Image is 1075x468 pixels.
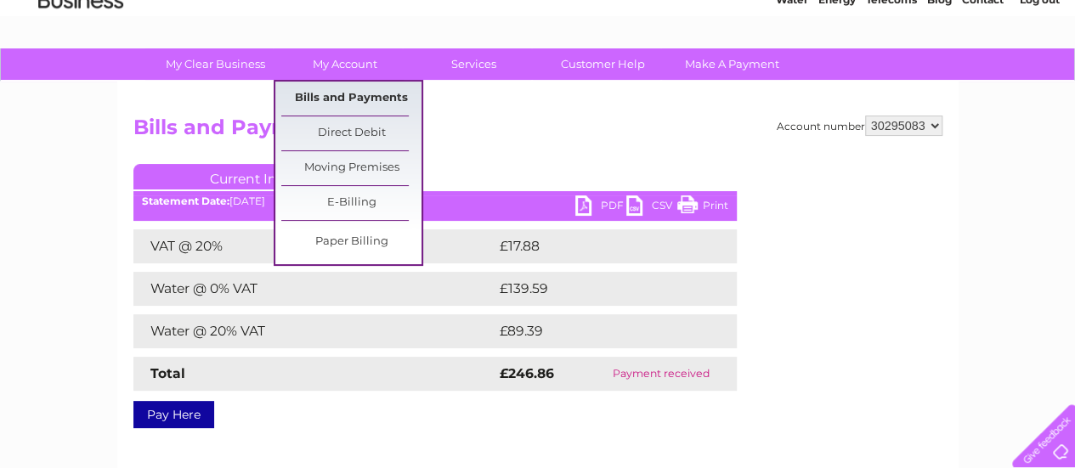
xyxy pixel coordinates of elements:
a: Paper Billing [281,225,422,259]
td: £139.59 [495,272,705,306]
a: Current Invoice [133,164,388,189]
a: PDF [575,195,626,220]
a: Water [776,72,808,85]
a: Log out [1019,72,1059,85]
td: Payment received [586,357,737,391]
td: Water @ 20% VAT [133,314,495,348]
b: Statement Date: [142,195,229,207]
a: CSV [626,195,677,220]
strong: Total [150,365,185,381]
img: logo.png [37,44,124,96]
a: My Account [274,48,415,80]
a: 0333 014 3131 [755,8,872,30]
a: Bills and Payments [281,82,422,116]
a: Direct Debit [281,116,422,150]
a: Blog [927,72,952,85]
a: E-Billing [281,186,422,220]
h2: Bills and Payments [133,116,942,148]
td: Water @ 0% VAT [133,272,495,306]
a: Make A Payment [662,48,802,80]
td: £17.88 [495,229,701,263]
div: Clear Business is a trading name of Verastar Limited (registered in [GEOGRAPHIC_DATA] No. 3667643... [137,9,940,82]
a: Customer Help [533,48,673,80]
td: £89.39 [495,314,703,348]
div: [DATE] [133,195,737,207]
a: Pay Here [133,401,214,428]
a: Services [404,48,544,80]
a: Moving Premises [281,151,422,185]
td: VAT @ 20% [133,229,495,263]
div: Account number [777,116,942,136]
a: My Clear Business [145,48,286,80]
a: Energy [818,72,856,85]
a: Telecoms [866,72,917,85]
a: Contact [962,72,1004,85]
a: Print [677,195,728,220]
strong: £246.86 [500,365,554,381]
